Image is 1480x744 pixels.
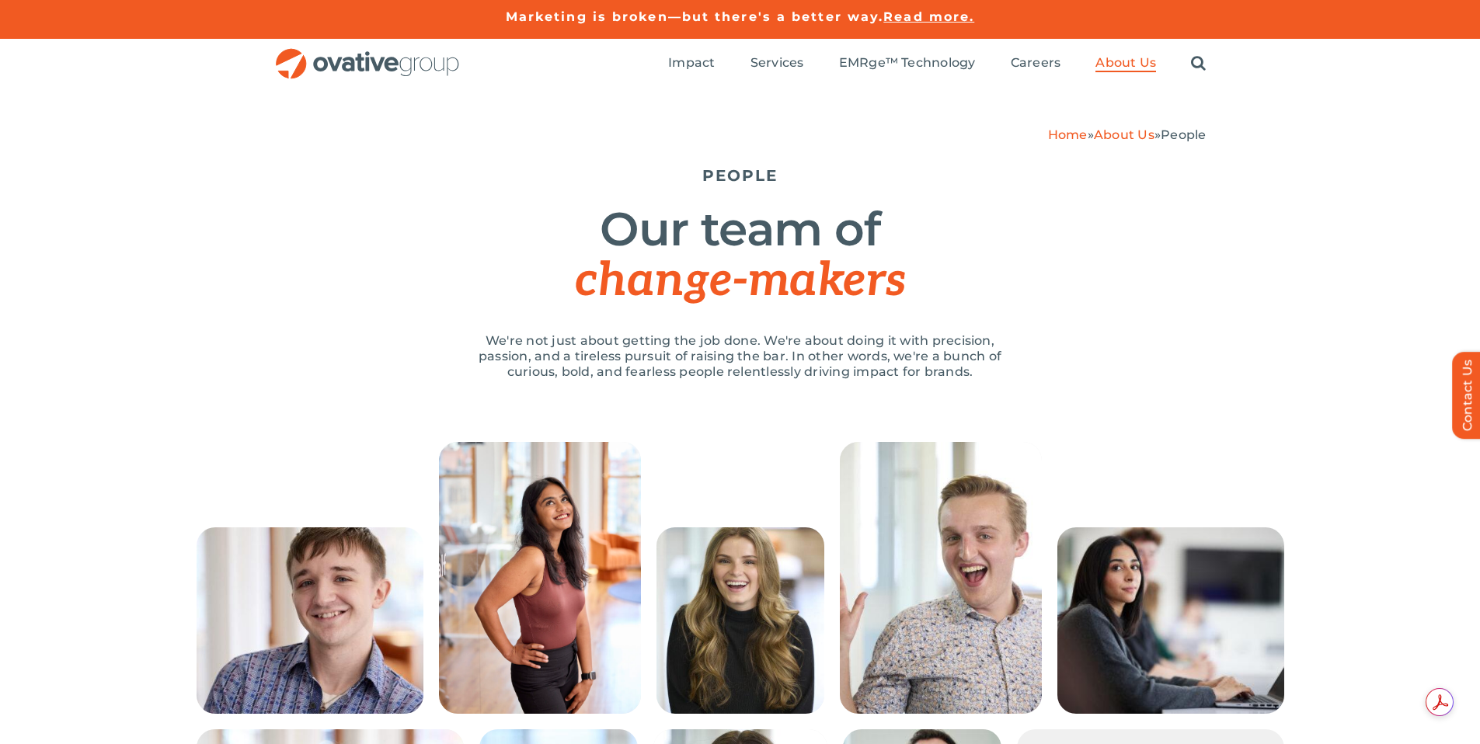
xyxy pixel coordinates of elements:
img: People – Collage Trushna [1057,527,1284,714]
span: About Us [1095,55,1156,71]
img: People – Collage McCrossen [840,442,1042,714]
a: Careers [1011,55,1061,72]
img: People – Collage Ethan [197,527,423,714]
p: We're not just about getting the job done. We're about doing it with precision, passion, and a ti... [461,333,1020,380]
a: EMRge™ Technology [839,55,976,72]
nav: Menu [668,39,1206,89]
img: 240613_Ovative Group_Portrait14945 (1) [439,442,641,714]
a: Impact [668,55,715,72]
h1: Our team of [274,204,1207,306]
a: Read more. [883,9,974,24]
a: Marketing is broken—but there's a better way. [506,9,884,24]
span: EMRge™ Technology [839,55,976,71]
span: » » [1048,127,1207,142]
a: About Us [1094,127,1154,142]
a: Search [1191,55,1206,72]
span: Careers [1011,55,1061,71]
span: Impact [668,55,715,71]
span: People [1161,127,1206,142]
img: People – Collage Lauren [656,527,824,714]
a: Services [750,55,804,72]
span: change-makers [575,253,904,309]
a: Home [1048,127,1088,142]
a: OG_Full_horizontal_RGB [274,47,461,61]
h5: PEOPLE [274,166,1207,185]
a: About Us [1095,55,1156,72]
span: Services [750,55,804,71]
